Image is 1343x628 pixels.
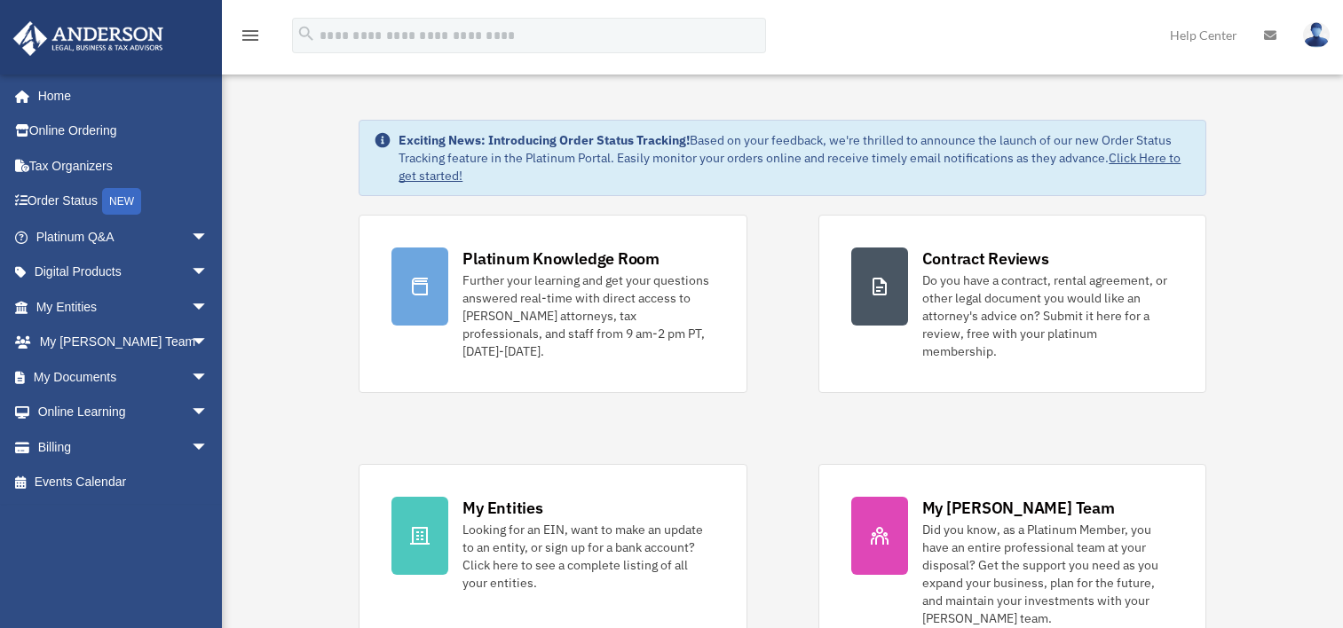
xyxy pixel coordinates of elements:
a: Online Learningarrow_drop_down [12,395,235,430]
div: Contract Reviews [922,247,1049,270]
div: Looking for an EIN, want to make an update to an entity, or sign up for a bank account? Click her... [462,521,714,592]
span: arrow_drop_down [191,219,226,255]
span: arrow_drop_down [191,429,226,466]
a: Tax Organizers [12,148,235,184]
a: My Entitiesarrow_drop_down [12,289,235,325]
i: menu [240,25,261,46]
a: My Documentsarrow_drop_down [12,359,235,395]
a: Digital Productsarrow_drop_down [12,255,235,290]
div: Did you know, as a Platinum Member, you have an entire professional team at your disposal? Get th... [922,521,1173,627]
img: User Pic [1303,22,1330,48]
a: Home [12,78,226,114]
a: My [PERSON_NAME] Teamarrow_drop_down [12,325,235,360]
a: Online Ordering [12,114,235,149]
span: arrow_drop_down [191,325,226,361]
div: My Entities [462,497,542,519]
div: Further your learning and get your questions answered real-time with direct access to [PERSON_NAM... [462,271,714,360]
span: arrow_drop_down [191,359,226,396]
a: Billingarrow_drop_down [12,429,235,465]
div: Do you have a contract, rental agreement, or other legal document you would like an attorney's ad... [922,271,1173,360]
div: NEW [102,188,141,215]
a: Click Here to get started! [399,150,1181,184]
a: menu [240,31,261,46]
span: arrow_drop_down [191,255,226,291]
a: Platinum Knowledge Room Further your learning and get your questions answered real-time with dire... [359,215,747,393]
img: Anderson Advisors Platinum Portal [8,21,169,56]
a: Order StatusNEW [12,184,235,220]
a: Contract Reviews Do you have a contract, rental agreement, or other legal document you would like... [818,215,1206,393]
a: Events Calendar [12,465,235,500]
span: arrow_drop_down [191,289,226,326]
span: arrow_drop_down [191,395,226,431]
strong: Exciting News: Introducing Order Status Tracking! [399,132,690,148]
i: search [296,24,316,43]
div: My [PERSON_NAME] Team [922,497,1115,519]
div: Platinum Knowledge Room [462,247,660,270]
a: Platinum Q&Aarrow_drop_down [12,219,235,255]
div: Based on your feedback, we're thrilled to announce the launch of our new Order Status Tracking fe... [399,131,1190,184]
